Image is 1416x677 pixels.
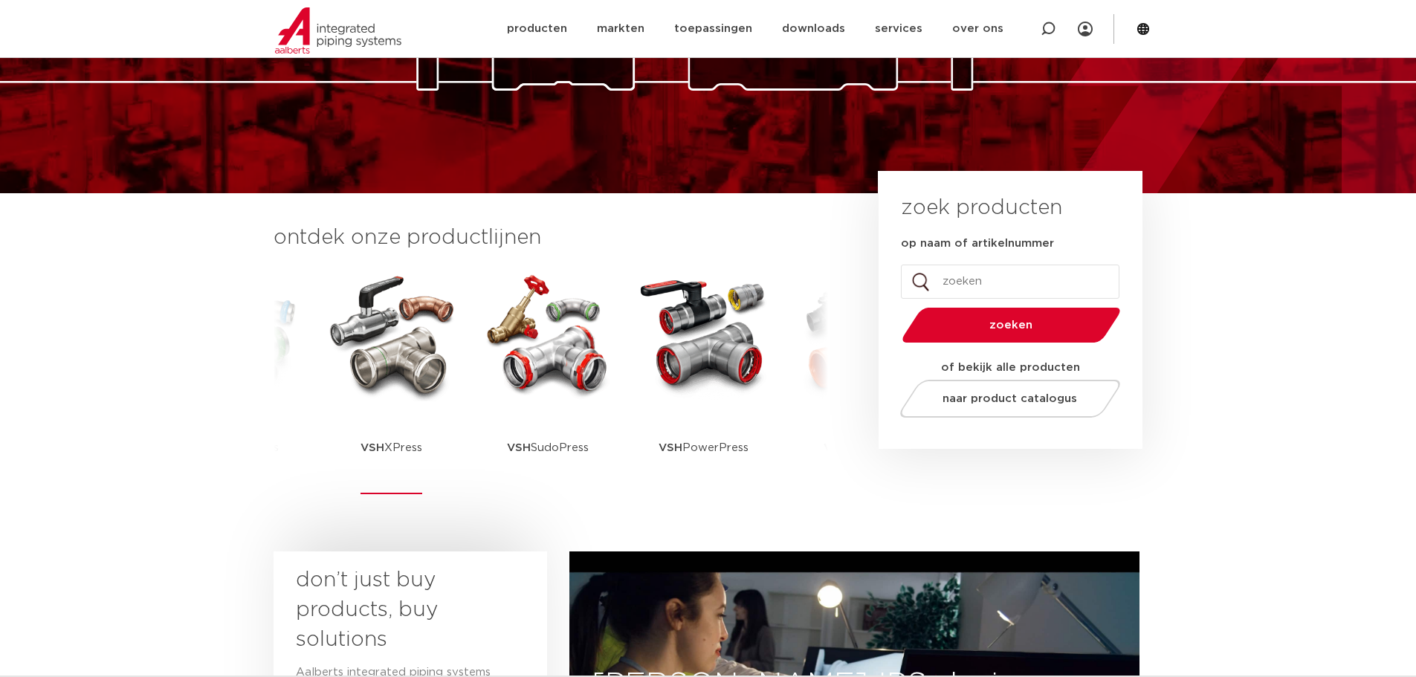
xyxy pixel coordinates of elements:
label: op naam of artikelnummer [901,236,1054,251]
a: naar product catalogus [896,380,1124,418]
h3: don’t just buy products, buy solutions [296,566,498,655]
p: SudoPress [507,401,589,494]
span: naar product catalogus [943,393,1077,404]
strong: VSH [507,442,531,453]
p: PowerPress [659,401,749,494]
strong: VSH [361,442,384,453]
a: VSHPowerPress [637,268,771,494]
button: zoeken [896,306,1126,344]
strong: VSH [659,442,682,453]
p: Shurjoint [824,401,896,494]
input: zoeken [901,265,1119,299]
a: VSHSudoPress [481,268,615,494]
span: zoeken [940,320,1082,331]
a: VSHXPress [325,268,459,494]
strong: of bekijk alle producten [941,362,1080,373]
a: VSHShurjoint [793,268,927,494]
strong: VSH [824,442,847,453]
p: XPress [361,401,422,494]
h3: zoek producten [901,193,1062,223]
h3: ontdek onze productlijnen [274,223,828,253]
